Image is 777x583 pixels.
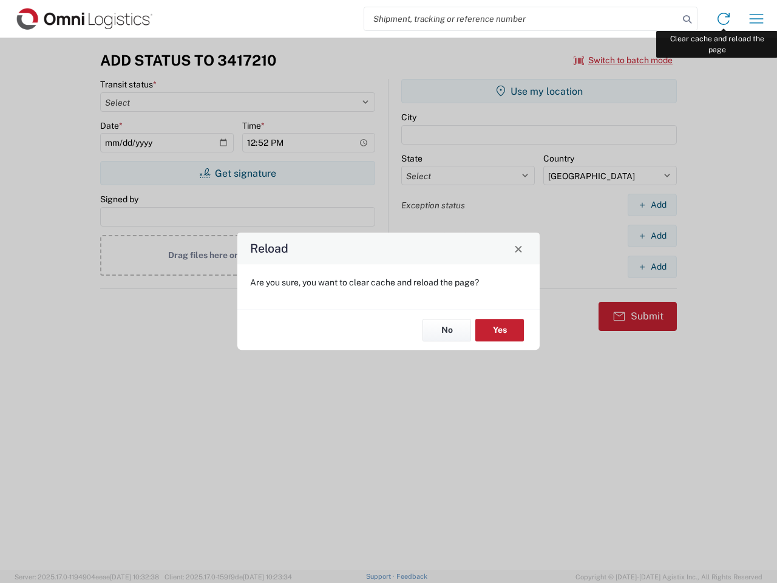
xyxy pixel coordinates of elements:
button: Yes [475,319,524,341]
p: Are you sure, you want to clear cache and reload the page? [250,277,527,288]
button: Close [510,240,527,257]
button: No [422,319,471,341]
input: Shipment, tracking or reference number [364,7,679,30]
h4: Reload [250,240,288,257]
